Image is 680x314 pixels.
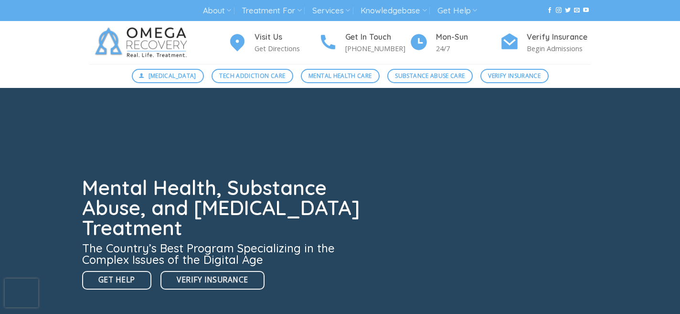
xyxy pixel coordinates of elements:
a: Follow on Instagram [556,7,562,14]
a: Follow on YouTube [583,7,589,14]
p: 24/7 [436,43,500,54]
span: Substance Abuse Care [395,71,465,80]
h4: Get In Touch [345,31,409,43]
h3: The Country’s Best Program Specializing in the Complex Issues of the Digital Age [82,242,366,265]
h1: Mental Health, Substance Abuse, and [MEDICAL_DATA] Treatment [82,178,366,238]
p: Get Directions [255,43,319,54]
a: Get Help [82,271,151,290]
a: Visit Us Get Directions [228,31,319,54]
a: Mental Health Care [301,69,380,83]
p: [PHONE_NUMBER] [345,43,409,54]
a: Send us an email [574,7,580,14]
span: Tech Addiction Care [219,71,285,80]
a: [MEDICAL_DATA] [132,69,204,83]
h4: Mon-Sun [436,31,500,43]
a: Substance Abuse Care [387,69,473,83]
h4: Visit Us [255,31,319,43]
a: Get In Touch [PHONE_NUMBER] [319,31,409,54]
a: Tech Addiction Care [212,69,293,83]
a: Follow on Facebook [547,7,552,14]
a: Services [312,2,350,20]
span: [MEDICAL_DATA] [149,71,196,80]
p: Begin Admissions [527,43,591,54]
a: Treatment For [242,2,301,20]
span: Verify Insurance [177,274,248,286]
iframe: reCAPTCHA [5,279,38,307]
a: Get Help [437,2,477,20]
span: Verify Insurance [488,71,541,80]
a: Knowledgebase [361,2,426,20]
a: Verify Insurance [480,69,549,83]
a: Verify Insurance Begin Admissions [500,31,591,54]
span: Get Help [98,274,135,286]
a: Follow on Twitter [565,7,571,14]
a: Verify Insurance [160,271,264,290]
h4: Verify Insurance [527,31,591,43]
a: About [203,2,231,20]
span: Mental Health Care [308,71,372,80]
img: Omega Recovery [89,21,197,64]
